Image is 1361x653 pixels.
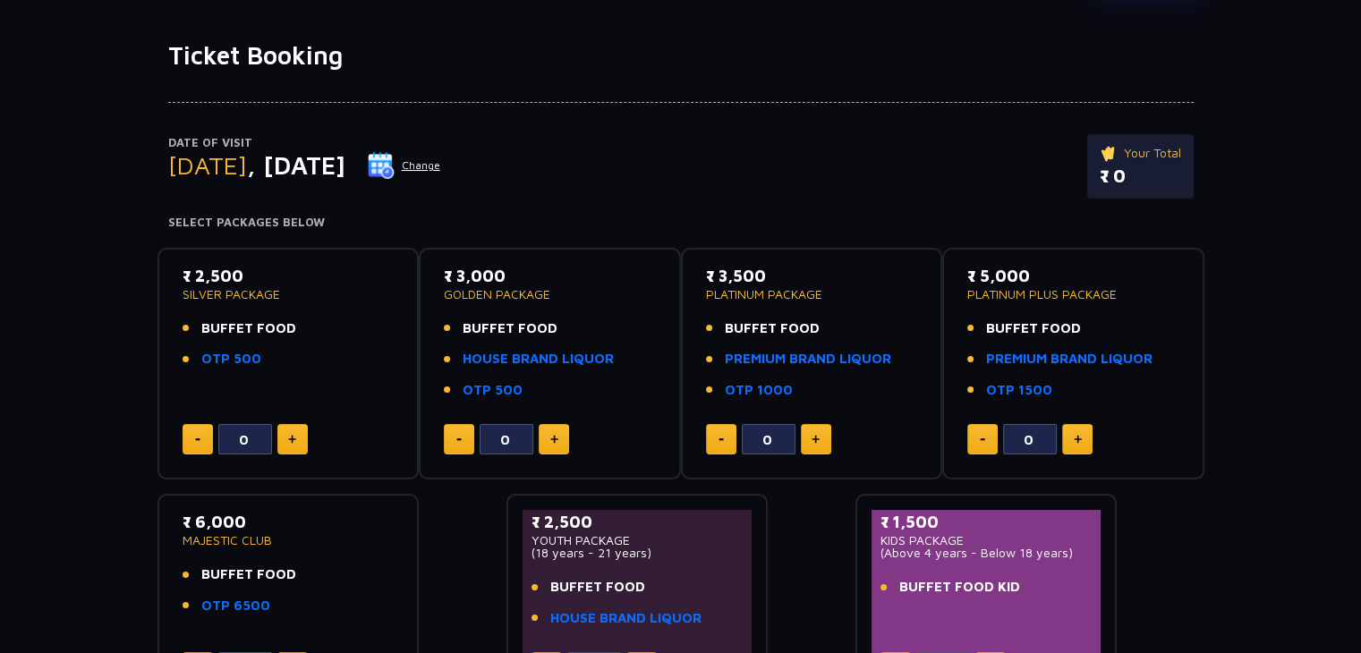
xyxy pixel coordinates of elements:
[183,534,395,547] p: MAJESTIC CLUB
[456,438,462,441] img: minus
[532,510,744,534] p: ₹ 2,500
[247,150,345,180] span: , [DATE]
[201,318,296,339] span: BUFFET FOOD
[1074,435,1082,444] img: plus
[195,438,200,441] img: minus
[463,380,523,401] a: OTP 500
[706,288,918,301] p: PLATINUM PACKAGE
[168,150,247,180] span: [DATE]
[986,318,1081,339] span: BUFFET FOOD
[967,264,1179,288] p: ₹ 5,000
[880,534,1093,547] p: KIDS PACKAGE
[1100,143,1119,163] img: ticket
[288,435,296,444] img: plus
[725,318,820,339] span: BUFFET FOOD
[168,134,441,152] p: Date of Visit
[1100,163,1181,190] p: ₹ 0
[463,318,557,339] span: BUFFET FOOD
[183,288,395,301] p: SILVER PACKAGE
[1100,143,1181,163] p: Your Total
[986,349,1153,369] a: PREMIUM BRAND LIQUOR
[706,264,918,288] p: ₹ 3,500
[201,349,261,369] a: OTP 500
[367,151,441,180] button: Change
[444,264,656,288] p: ₹ 3,000
[880,510,1093,534] p: ₹ 1,500
[812,435,820,444] img: plus
[550,577,645,598] span: BUFFET FOOD
[168,40,1194,71] h1: Ticket Booking
[550,435,558,444] img: plus
[183,264,395,288] p: ₹ 2,500
[444,288,656,301] p: GOLDEN PACKAGE
[899,577,1020,598] span: BUFFET FOOD KID
[967,288,1179,301] p: PLATINUM PLUS PACKAGE
[201,564,296,585] span: BUFFET FOOD
[725,349,891,369] a: PREMIUM BRAND LIQUOR
[980,438,985,441] img: minus
[880,547,1093,559] p: (Above 4 years - Below 18 years)
[463,349,614,369] a: HOUSE BRAND LIQUOR
[550,608,702,629] a: HOUSE BRAND LIQUOR
[201,596,270,616] a: OTP 6500
[168,216,1194,230] h4: Select Packages Below
[725,380,793,401] a: OTP 1000
[532,534,744,547] p: YOUTH PACKAGE
[183,510,395,534] p: ₹ 6,000
[986,380,1052,401] a: OTP 1500
[719,438,724,441] img: minus
[532,547,744,559] p: (18 years - 21 years)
